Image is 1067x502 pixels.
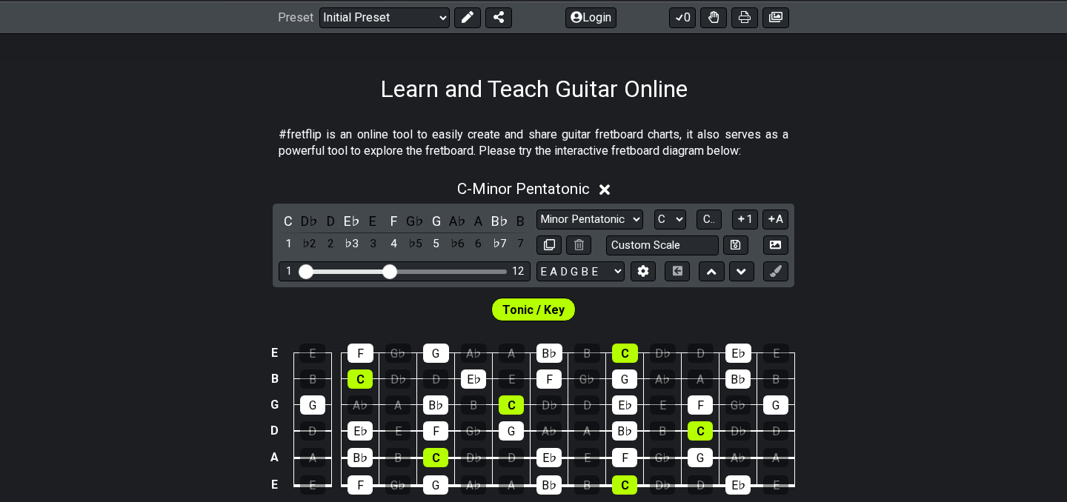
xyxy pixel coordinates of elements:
[763,475,788,495] div: E
[427,211,446,231] div: toggle pitch class
[762,7,789,28] button: Create image
[461,395,486,415] div: B
[574,421,599,441] div: A
[461,344,487,363] div: A♭
[279,211,298,231] div: toggle pitch class
[536,448,562,467] div: E♭
[499,395,524,415] div: C
[299,344,325,363] div: E
[511,211,531,231] div: toggle pitch class
[490,211,509,231] div: toggle pitch class
[279,234,298,254] div: toggle scale degree
[536,475,562,495] div: B♭
[763,395,788,415] div: G
[688,421,713,441] div: C
[423,369,448,389] div: D
[348,369,373,389] div: C
[457,180,590,198] span: C - Minor Pentatonic
[612,475,637,495] div: C
[342,234,362,254] div: toggle scale degree
[423,344,449,363] div: G
[405,234,425,254] div: toggle scale degree
[461,448,486,467] div: D♭
[650,395,675,415] div: E
[566,235,591,255] button: Delete
[499,344,525,363] div: A
[278,10,313,24] span: Preset
[650,344,676,363] div: D♭
[612,448,637,467] div: F
[499,369,524,389] div: E
[342,211,362,231] div: toggle pitch class
[348,421,373,441] div: E♭
[448,234,467,254] div: toggle scale degree
[300,369,325,389] div: B
[536,421,562,441] div: A♭
[723,235,748,255] button: Store user defined scale
[300,211,319,231] div: toggle pitch class
[536,344,562,363] div: B♭
[763,261,788,281] button: First click edit preset to enable marker editing
[612,369,637,389] div: G
[574,475,599,495] div: B
[423,395,448,415] div: B♭
[650,475,675,495] div: D♭
[731,7,758,28] button: Print
[423,421,448,441] div: F
[763,344,789,363] div: E
[732,210,757,230] button: 1
[688,475,713,495] div: D
[725,369,751,389] div: B♭
[688,448,713,467] div: G
[631,261,656,281] button: Edit Tuning
[762,210,788,230] button: A
[266,392,284,418] td: G
[363,234,382,254] div: toggle scale degree
[454,7,481,28] button: Edit Preset
[348,395,373,415] div: A♭
[574,344,600,363] div: B
[725,421,751,441] div: D♭
[300,395,325,415] div: G
[321,211,340,231] div: toggle pitch class
[511,234,531,254] div: toggle scale degree
[319,7,450,28] select: Preset
[385,448,410,467] div: B
[266,366,284,392] td: B
[300,448,325,467] div: A
[688,369,713,389] div: A
[650,421,675,441] div: B
[502,299,565,321] span: First enable full edit mode to edit
[729,261,754,281] button: Move down
[266,444,284,472] td: A
[461,475,486,495] div: A♭
[266,341,284,367] td: E
[536,395,562,415] div: D♭
[699,261,724,281] button: Move up
[286,265,292,278] div: 1
[688,344,714,363] div: D
[650,448,675,467] div: G♭
[700,7,727,28] button: Toggle Dexterity for all fretkits
[536,235,562,255] button: Copy
[650,369,675,389] div: A♭
[485,7,512,28] button: Share Preset
[574,448,599,467] div: E
[266,418,284,444] td: D
[697,210,722,230] button: C..
[763,448,788,467] div: A
[725,344,751,363] div: E♭
[703,212,715,226] span: C..
[574,369,599,389] div: G♭
[612,421,637,441] div: B♭
[448,211,467,231] div: toggle pitch class
[461,369,486,389] div: E♭
[348,448,373,467] div: B♭
[405,211,425,231] div: toggle pitch class
[499,475,524,495] div: A
[427,234,446,254] div: toggle scale degree
[725,395,751,415] div: G♭
[763,235,788,255] button: Create Image
[654,210,686,230] select: Tonic/Root
[348,475,373,495] div: F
